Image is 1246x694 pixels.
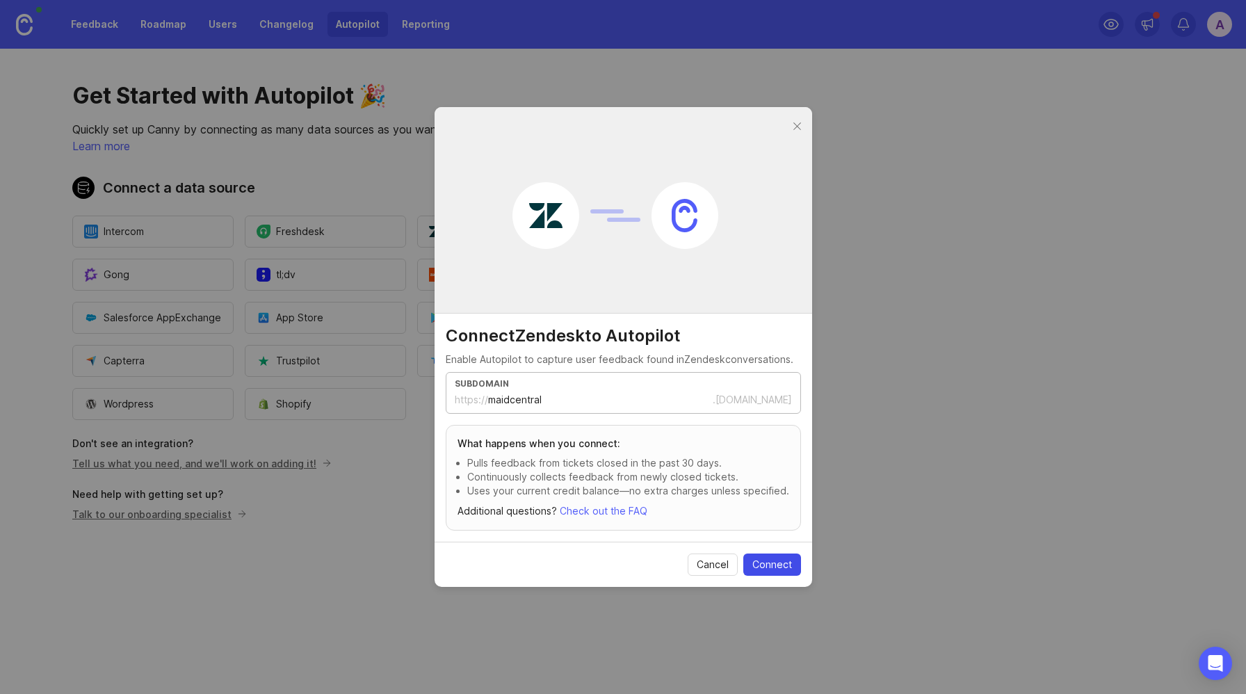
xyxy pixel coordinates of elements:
p: Pulls feedback from tickets closed in the past 30 days. [467,456,789,470]
button: Cancel [688,554,738,576]
p: Enable Autopilot to capture user feedback found in Zendesk conversations. [446,353,801,366]
div: Open Intercom Messenger [1199,647,1232,680]
div: Subdomain [455,378,792,389]
div: https:// [455,393,488,407]
a: Check out the FAQ [560,505,647,517]
p: Uses your current credit balance—no extra charges unless specified. [467,484,789,498]
p: Continuously collects feedback from newly closed tickets. [467,470,789,484]
button: Connect [743,554,801,576]
span: Cancel [697,558,729,572]
span: Connect [752,558,792,572]
div: .[DOMAIN_NAME] [713,393,792,407]
p: Additional questions? [458,503,789,519]
h2: Connect Zendesk to Autopilot [446,325,801,347]
h3: What happens when you connect: [458,437,789,451]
